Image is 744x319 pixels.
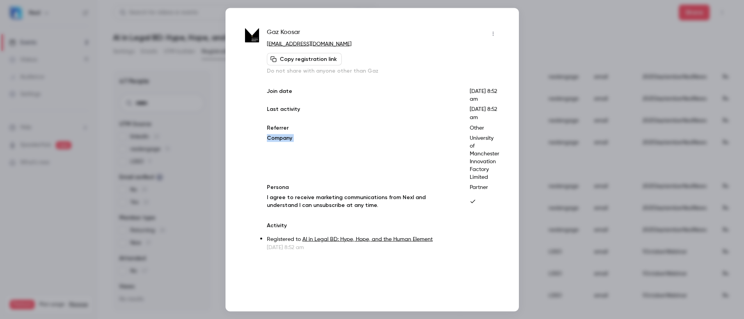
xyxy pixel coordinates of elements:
img: uominnovationfactory.com [245,28,259,43]
p: Registered to [267,235,499,243]
a: [EMAIL_ADDRESS][DOMAIN_NAME] [267,41,352,46]
p: Other [470,124,499,132]
p: Referrer [267,124,457,132]
button: Copy registration link [267,53,342,65]
p: Activity [267,221,499,229]
p: Persona [267,183,457,191]
p: [DATE] 8:52 am [267,243,499,251]
p: Do not share with anyone other than Gaz [267,67,499,75]
p: University of Manchester Innovation Factory Limited [470,134,499,181]
span: [DATE] 8:52 am [470,106,497,120]
p: [DATE] 8:52 am [470,87,499,103]
a: AI in Legal BD: Hype, Hope, and the Human Element [302,236,433,242]
p: Company [267,134,457,181]
p: I agree to receive marketing communications from Nexl and understand I can unsubscribe at any time. [267,193,457,209]
span: Gaz Koosar [267,27,300,40]
p: Join date [267,87,457,103]
p: Partner [470,183,499,191]
p: Last activity [267,105,457,121]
